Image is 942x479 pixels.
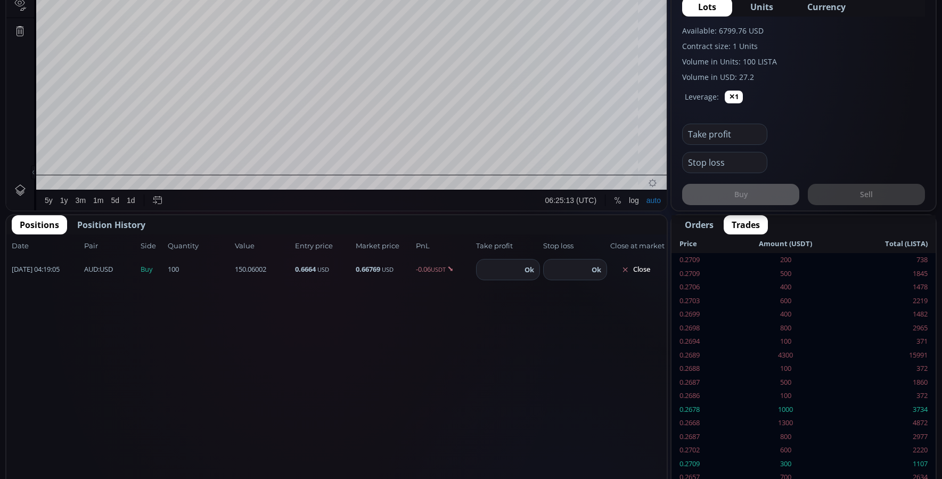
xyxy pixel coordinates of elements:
[671,321,730,335] td: 0.2698
[841,307,936,321] td: 1482
[199,6,231,14] div: Indicators
[190,26,211,34] div: 0.2566
[730,457,841,471] td: 300
[168,264,232,275] span: 100
[841,294,936,308] td: 2219
[698,1,716,13] span: Lots
[69,467,79,476] div: 3m
[841,457,936,471] td: 1107
[841,234,936,254] th: Total (LISTA)
[155,26,161,34] div: H
[671,443,730,457] td: 0.2702
[12,241,81,251] span: Date
[730,416,841,430] td: 1300
[610,241,661,251] span: Close at market
[295,241,352,251] span: Entry price
[730,280,841,294] td: 400
[75,25,100,34] div: Lista
[141,264,165,275] span: Buy
[841,376,936,389] td: 1860
[84,241,137,251] span: Pair
[671,348,730,362] td: 0.2689
[610,261,661,278] button: Close
[588,264,604,275] button: Ok
[87,467,97,476] div: 1m
[841,280,936,294] td: 1478
[671,389,730,403] td: 0.2686
[841,430,936,444] td: 2977
[724,215,768,234] button: Trades
[730,443,841,457] td: 600
[141,241,165,251] span: Side
[730,234,841,254] th: Amount (USDT)
[841,348,936,362] td: 15991
[730,321,841,335] td: 800
[841,253,936,267] td: 738
[244,26,300,34] div: +0.0126 (+4.88%)
[730,294,841,308] td: 600
[841,389,936,403] td: 372
[682,25,925,36] label: Available: 6799.76 USD
[841,321,936,335] td: 2965
[38,467,46,476] div: 5y
[671,362,730,376] td: 0.2688
[682,71,925,83] label: Volume in USD: 27.2
[671,403,730,417] td: 0.2678
[132,26,153,34] div: 0.2585
[105,467,113,476] div: 5d
[671,376,730,389] td: 0.2687
[539,467,590,476] span: 06:25:13 (UTC)
[622,467,633,476] div: log
[356,241,413,251] span: Market price
[730,403,841,417] td: 1000
[671,335,730,348] td: 0.2694
[671,267,730,281] td: 0.2709
[671,430,730,444] td: 0.2687
[416,241,473,251] span: PnL
[58,25,75,34] div: 1D
[10,142,18,152] div: 
[543,241,607,251] span: Stop loss
[841,335,936,348] td: 371
[168,241,232,251] span: Quantity
[24,436,29,451] div: Hide Drawings Toolbar
[521,264,537,275] button: Ok
[317,265,329,273] small: USD
[671,253,730,267] td: 0.2709
[841,267,936,281] td: 1845
[841,362,936,376] td: 372
[732,218,760,231] span: Trades
[671,294,730,308] td: 0.2703
[682,56,925,67] label: Volume in Units: 100 LISTA
[730,430,841,444] td: 800
[12,215,67,234] button: Positions
[750,1,773,13] span: Units
[161,26,183,34] div: 0.2770
[730,335,841,348] td: 100
[220,26,241,34] div: 0.2710
[677,215,722,234] button: Orders
[77,218,145,231] span: Position History
[35,38,58,46] div: Volume
[295,264,316,274] b: 0.6664
[725,91,743,103] button: ✕1
[35,25,58,34] div: LISTA
[685,218,714,231] span: Orders
[841,443,936,457] td: 2220
[841,403,936,417] td: 3734
[671,416,730,430] td: 0.2668
[215,26,220,34] div: C
[730,267,841,281] td: 500
[62,38,85,46] div: 8.996M
[671,234,730,254] th: Price
[12,264,81,275] span: [DATE] 04:19:05
[671,280,730,294] td: 0.2706
[841,416,936,430] td: 4872
[54,467,62,476] div: 1y
[730,376,841,389] td: 500
[186,26,190,34] div: L
[671,457,730,471] td: 0.2709
[382,265,394,273] small: USD
[807,1,846,13] span: Currency
[730,307,841,321] td: 400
